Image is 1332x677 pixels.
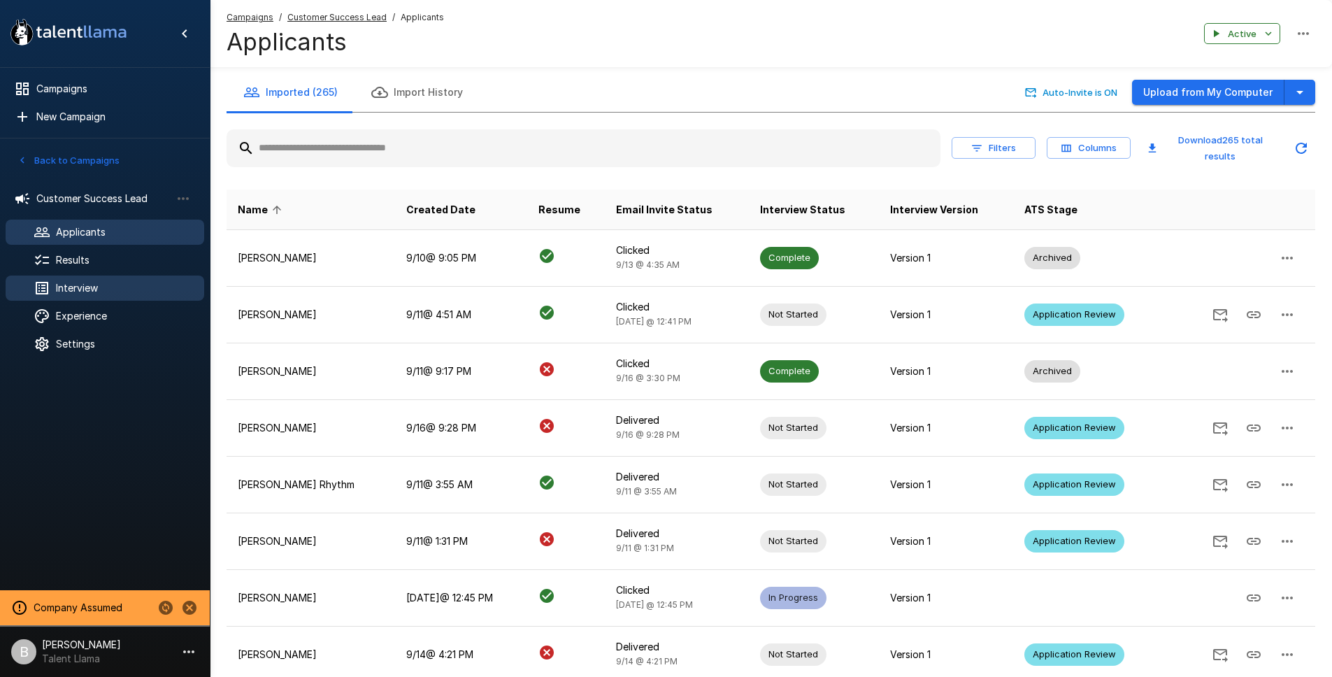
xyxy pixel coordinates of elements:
svg: Is Not Present [538,418,555,434]
span: Not Started [760,478,826,491]
button: Import History [355,73,480,112]
span: Copy Interview Link [1237,421,1270,433]
button: Download265 total results [1142,129,1282,167]
span: 9/11 @ 3:55 AM [616,486,677,497]
button: Updated Today - 2:53 PM [1287,134,1315,162]
span: Send Invitation [1203,534,1237,546]
button: Columns [1047,137,1131,159]
svg: Is Not Present [538,361,555,378]
span: Send Invitation [1203,648,1237,660]
button: Imported (265) [227,73,355,112]
span: / [279,10,282,24]
p: [PERSON_NAME] [238,364,384,378]
span: Resume [538,201,580,218]
p: Delivered [616,640,738,654]
span: Not Started [760,421,826,434]
p: [PERSON_NAME] [238,591,384,605]
span: Application Review [1024,534,1124,548]
p: Clicked [616,583,738,597]
p: Version 1 [890,591,1001,605]
span: ATS Stage [1024,201,1077,218]
svg: Is Present [538,587,555,604]
p: [PERSON_NAME] [238,648,384,662]
span: Application Review [1024,648,1124,661]
button: Upload from My Computer [1132,80,1284,106]
span: Send Invitation [1203,478,1237,490]
span: Interview Status [760,201,845,218]
svg: Is Present [538,248,555,264]
button: Active [1204,23,1280,45]
span: Send Invitation [1203,421,1237,433]
svg: Is Not Present [538,531,555,548]
p: Delivered [616,413,738,427]
span: Copy Interview Link [1237,308,1270,320]
span: Archived [1024,251,1080,264]
span: / [392,10,395,24]
td: [DATE] @ 12:45 PM [395,569,527,626]
span: Complete [760,251,819,264]
span: [DATE] @ 12:41 PM [616,316,692,327]
span: Applicants [401,10,444,24]
p: Clicked [616,300,738,314]
span: Complete [760,364,819,378]
span: 9/14 @ 4:21 PM [616,656,678,667]
td: 9/11 @ 3:55 AM [395,456,527,513]
td: 9/11 @ 4:51 AM [395,286,527,343]
span: 9/11 @ 1:31 PM [616,543,674,553]
span: 9/16 @ 9:28 PM [616,429,680,440]
button: Filters [952,137,1036,159]
svg: Is Present [538,474,555,491]
span: Not Started [760,648,826,661]
u: Customer Success Lead [287,12,387,22]
p: Delivered [616,470,738,484]
svg: Is Not Present [538,644,555,661]
p: Version 1 [890,364,1001,378]
td: 9/10 @ 9:05 PM [395,229,527,286]
p: Version 1 [890,251,1001,265]
span: Copy Interview Link [1237,648,1270,660]
svg: Is Present [538,304,555,321]
span: Application Review [1024,421,1124,434]
p: Clicked [616,357,738,371]
span: Application Review [1024,308,1124,321]
span: Interview Version [890,201,978,218]
td: 9/11 @ 1:31 PM [395,513,527,569]
span: Email Invite Status [616,201,712,218]
button: Auto-Invite is ON [1022,82,1121,104]
span: Application Review [1024,478,1124,491]
p: [PERSON_NAME] [238,421,384,435]
p: Version 1 [890,534,1001,548]
span: Copy Interview Link [1237,534,1270,546]
p: Version 1 [890,648,1001,662]
p: Version 1 [890,478,1001,492]
h4: Applicants [227,27,444,57]
p: [PERSON_NAME] [238,534,384,548]
p: [PERSON_NAME] [238,251,384,265]
span: 9/13 @ 4:35 AM [616,259,680,270]
span: Name [238,201,286,218]
p: [PERSON_NAME] [238,308,384,322]
span: Send Invitation [1203,308,1237,320]
u: Campaigns [227,12,273,22]
p: Version 1 [890,421,1001,435]
span: Not Started [760,308,826,321]
span: [DATE] @ 12:45 PM [616,599,693,610]
p: Clicked [616,243,738,257]
span: Not Started [760,534,826,548]
p: [PERSON_NAME] Rhythm [238,478,384,492]
span: 9/16 @ 3:30 PM [616,373,680,383]
span: Archived [1024,364,1080,378]
td: 9/11 @ 9:17 PM [395,343,527,399]
span: Copy Interview Link [1237,478,1270,490]
span: In Progress [760,591,826,604]
span: Copy Interview Link [1237,591,1270,603]
p: Delivered [616,527,738,541]
span: Created Date [406,201,475,218]
td: 9/16 @ 9:28 PM [395,399,527,456]
p: Version 1 [890,308,1001,322]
